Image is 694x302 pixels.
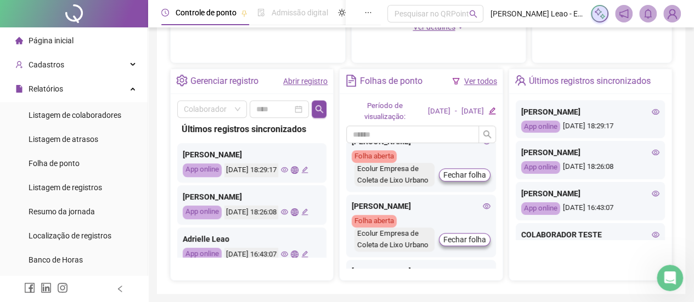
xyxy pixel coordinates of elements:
div: App online [183,248,222,261]
div: Folhas de ponto [360,72,422,90]
span: Folha de ponto [29,159,80,168]
span: home [15,37,23,44]
span: edit [301,208,308,215]
span: Cadastros [29,60,64,69]
div: [DATE] 16:43:07 [224,248,278,261]
div: COLABORADOR TESTE [521,229,659,241]
div: [PERSON_NAME] [521,187,659,200]
img: sparkle-icon.fc2bf0ac1784a2077858766a79e2daf3.svg [594,8,606,20]
span: filter [452,77,460,85]
span: setting [176,75,188,86]
div: App online [183,163,222,177]
span: [PERSON_NAME] Leao - Ecolur Empresa de Coleta de Lixo Urbano [490,8,584,20]
span: Fechar folha [443,233,486,246]
span: eye [652,149,659,156]
div: Gerenciar registro [190,72,258,90]
span: eye [281,166,288,173]
div: [DATE] 18:26:08 [224,206,278,219]
button: Fechar folha [439,168,490,181]
div: [PERSON_NAME] [183,149,321,161]
span: instagram [57,282,68,293]
span: clock-circle [161,9,169,16]
span: facebook [24,282,35,293]
div: Adrielle Leao [183,233,321,245]
div: Últimos registros sincronizados [182,122,322,136]
span: notification [619,9,629,19]
a: Ver detalhes down [413,22,464,31]
span: eye [281,208,288,215]
div: [PERSON_NAME] [521,146,659,158]
span: edit [301,250,308,258]
div: - [455,106,457,117]
span: file-done [257,9,265,16]
div: [DATE] 18:29:17 [521,121,659,133]
span: global [291,166,298,173]
span: eye [652,108,659,116]
div: Folha aberta [352,150,397,163]
div: [DATE] 18:29:17 [224,163,278,177]
div: App online [521,161,560,174]
span: global [291,208,298,215]
a: Ver todos [464,77,497,86]
span: left [116,285,124,293]
span: edit [301,166,308,173]
iframe: Intercom live chat [657,265,683,291]
span: search [483,130,492,139]
span: eye [483,267,490,275]
span: team [515,75,526,86]
div: Ecolur Empresa de Coleta de Lixo Urbano [354,227,434,252]
span: user-add [15,61,23,69]
div: [PERSON_NAME] [183,191,321,203]
span: Listagem de atrasos [29,135,98,144]
span: Fechar folha [443,169,486,181]
span: eye [652,190,659,197]
span: Resumo da jornada [29,207,95,216]
button: Fechar folha [439,233,490,246]
span: Listagem de colaboradores [29,111,121,119]
div: [PERSON_NAME] [352,265,490,277]
div: App online [521,202,560,215]
span: search [315,105,324,113]
div: Ecolur Empresa de Coleta de Lixo Urbano [354,163,434,187]
span: Página inicial [29,36,74,45]
div: [DATE] 18:26:08 [521,161,659,174]
div: [DATE] 16:43:07 [521,202,659,215]
div: Folha aberta [352,215,397,227]
span: search [469,10,477,18]
img: 95166 [664,5,680,22]
span: Controle de ponto [176,8,236,17]
div: [PERSON_NAME] [521,106,659,118]
div: [DATE] [428,106,450,117]
div: Período de visualização: [346,100,424,123]
a: Abrir registro [283,77,328,86]
span: eye [652,231,659,238]
div: App online [521,121,560,133]
span: edit [488,107,495,114]
span: eye [281,250,288,258]
div: Últimos registros sincronizados [529,72,651,90]
span: ellipsis [364,9,372,16]
span: Banco de Horas [29,255,83,264]
span: eye [483,202,490,210]
span: Ver detalhes [413,22,455,31]
span: global [291,250,298,258]
span: Relatórios [29,84,63,93]
span: Localização de registros [29,231,111,240]
div: [PERSON_NAME] [352,200,490,212]
span: linkedin [41,282,52,293]
div: [DATE] [461,106,484,117]
span: bell [643,9,653,19]
span: Admissão digital [272,8,328,17]
div: App online [183,206,222,219]
span: Listagem de registros [29,183,102,192]
span: sun [338,9,346,16]
span: pushpin [241,10,247,16]
span: file-text [345,75,357,86]
span: file [15,85,23,93]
